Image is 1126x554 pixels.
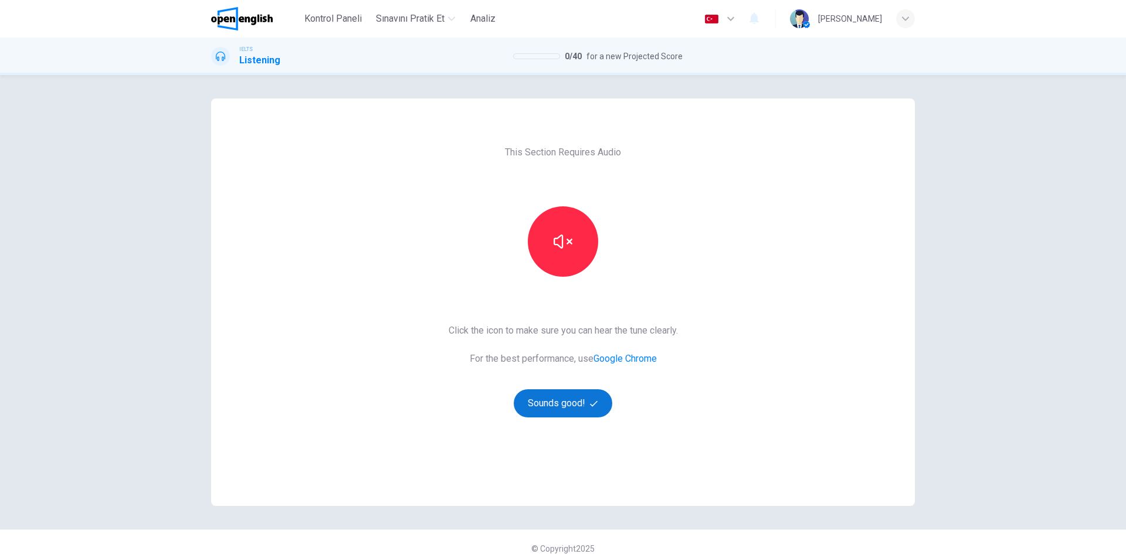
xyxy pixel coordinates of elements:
[704,15,719,23] img: tr
[514,389,612,417] button: Sounds good!
[371,8,460,29] button: Sınavını Pratik Et
[449,324,678,338] span: Click the icon to make sure you can hear the tune clearly.
[376,12,445,26] span: Sınavını Pratik Et
[531,544,595,553] span: © Copyright 2025
[818,12,882,26] div: [PERSON_NAME]
[470,12,496,26] span: Analiz
[300,8,367,29] button: Kontrol Paneli
[790,9,809,28] img: Profile picture
[304,12,362,26] span: Kontrol Paneli
[211,7,273,30] img: OpenEnglish logo
[239,53,280,67] h1: Listening
[239,45,253,53] span: IELTS
[449,352,678,366] span: For the best performance, use
[211,7,300,30] a: OpenEnglish logo
[464,8,502,29] button: Analiz
[593,353,657,364] a: Google Chrome
[505,145,621,159] span: This Section Requires Audio
[565,49,582,63] span: 0 / 40
[586,49,683,63] span: for a new Projected Score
